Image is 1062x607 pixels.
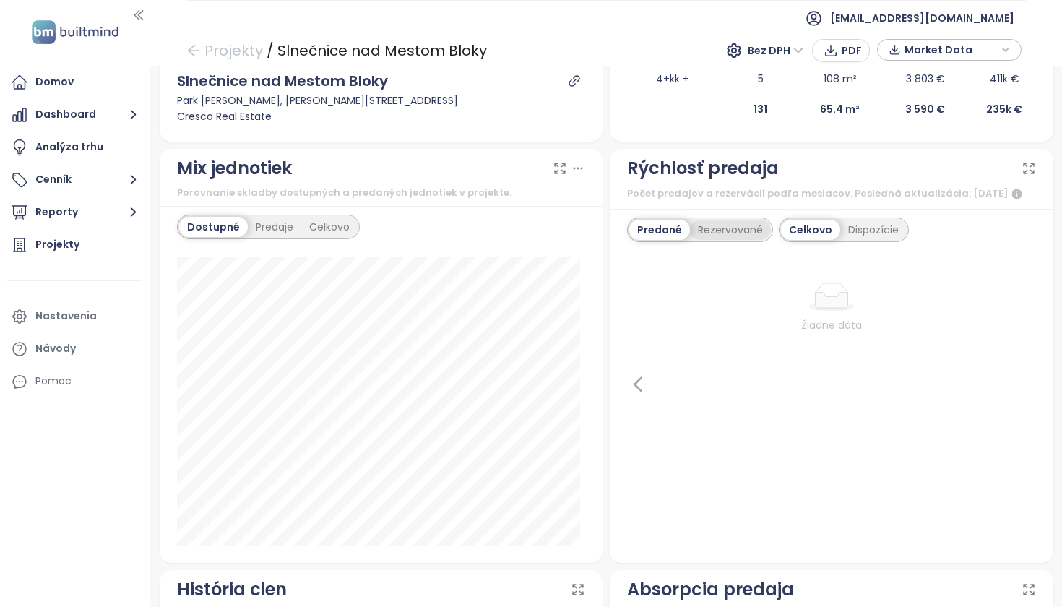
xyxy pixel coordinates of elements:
[7,68,142,97] a: Domov
[186,43,201,58] span: arrow-left
[35,73,74,91] div: Domov
[248,217,301,237] div: Predaje
[177,155,292,182] div: Mix jednotiek
[627,186,1036,203] div: Počet predajov a rezervácií podľa mesiacov. Posledná aktualizácia: [DATE]
[7,100,142,129] button: Dashboard
[754,102,767,116] b: 131
[905,39,998,61] span: Market Data
[905,102,945,116] b: 3 590 €
[627,576,794,603] div: Absorpcia predaja
[7,367,142,396] div: Pomoc
[177,70,388,92] div: Slnečnice nad Mestom Bloky
[7,231,142,259] a: Projekty
[885,39,1014,61] div: button
[748,40,803,61] span: Bez DPH
[177,108,586,124] div: Cresco Real Estate
[35,138,103,156] div: Analýza trhu
[177,186,586,200] div: Porovnanie skladby dostupných a predaných jednotiek v projekte.
[690,220,771,240] div: Rezervované
[301,217,358,237] div: Celkovo
[277,38,487,64] div: Slnečnice nad Mestom Bloky
[177,92,586,108] div: Park [PERSON_NAME], [PERSON_NAME][STREET_ADDRESS]
[629,220,690,240] div: Predané
[7,302,142,331] a: Nastavenia
[906,72,945,86] span: 3 803 €
[986,102,1022,116] b: 235k €
[627,155,779,182] div: Rýchlosť predaja
[990,72,1019,86] span: 411k €
[842,43,862,59] span: PDF
[568,74,581,87] a: link
[267,38,274,64] div: /
[35,236,79,254] div: Projekty
[35,307,97,325] div: Nastavenia
[7,133,142,162] a: Analýza trhu
[627,64,717,94] td: 4+kk +
[186,38,263,64] a: arrow-left Projekty
[812,39,870,62] button: PDF
[177,576,287,603] div: História cien
[179,217,248,237] div: Dostupné
[7,198,142,227] button: Reporty
[7,165,142,194] button: Cenník
[840,220,907,240] div: Dispozície
[35,340,76,358] div: Návody
[35,372,72,390] div: Pomoc
[717,64,803,94] td: 5
[27,17,123,47] img: logo
[669,317,994,333] div: Žiadne dáta
[830,1,1014,35] span: [EMAIL_ADDRESS][DOMAIN_NAME]
[7,335,142,363] a: Návody
[781,220,840,240] div: Celkovo
[803,64,877,94] td: 108 m²
[820,102,860,116] b: 65.4 m²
